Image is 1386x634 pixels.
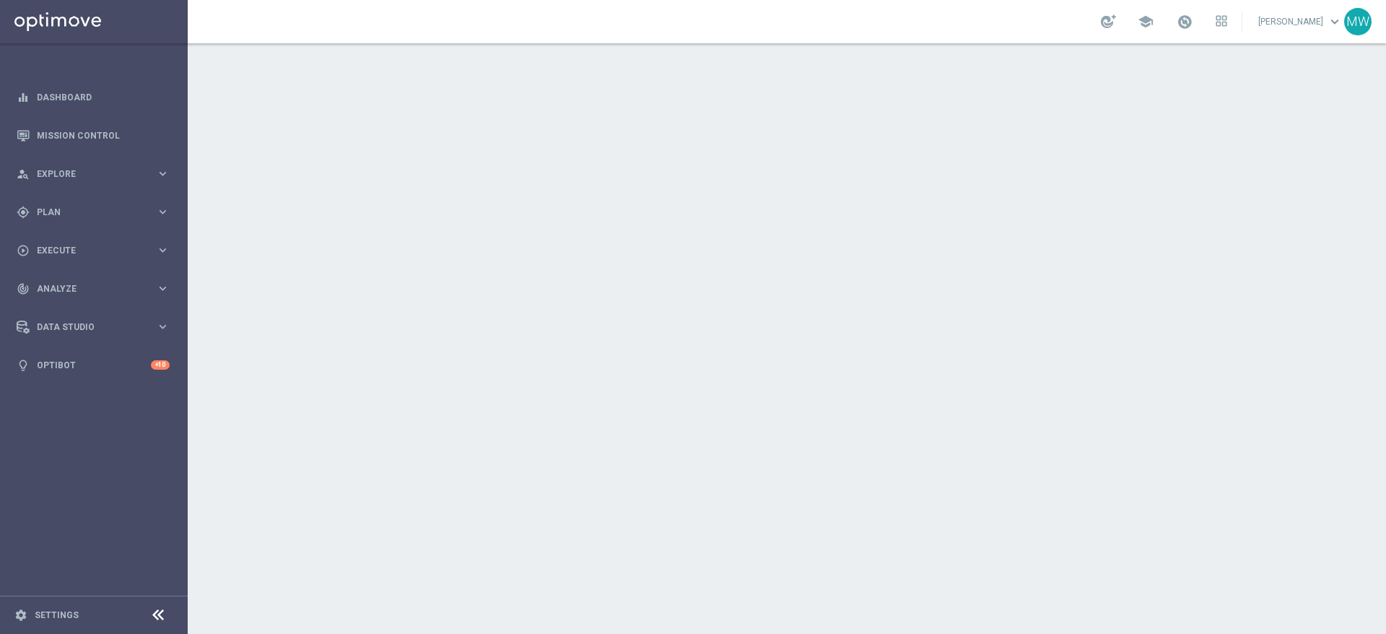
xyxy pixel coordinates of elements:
[37,246,156,255] span: Execute
[1327,14,1343,30] span: keyboard_arrow_down
[17,282,30,295] i: track_changes
[17,346,170,384] div: Optibot
[151,360,170,370] div: +10
[1138,14,1154,30] span: school
[35,611,79,620] a: Settings
[16,245,170,256] button: play_circle_outline Execute keyboard_arrow_right
[37,208,156,217] span: Plan
[14,609,27,622] i: settings
[37,78,170,116] a: Dashboard
[17,116,170,155] div: Mission Control
[17,206,156,219] div: Plan
[1344,8,1372,35] div: MW
[16,168,170,180] button: person_search Explore keyboard_arrow_right
[16,130,170,142] button: Mission Control
[17,206,30,219] i: gps_fixed
[16,92,170,103] button: equalizer Dashboard
[17,78,170,116] div: Dashboard
[37,116,170,155] a: Mission Control
[37,285,156,293] span: Analyze
[17,282,156,295] div: Analyze
[17,168,156,181] div: Explore
[16,283,170,295] button: track_changes Analyze keyboard_arrow_right
[17,321,156,334] div: Data Studio
[156,320,170,334] i: keyboard_arrow_right
[156,282,170,295] i: keyboard_arrow_right
[16,360,170,371] button: lightbulb Optibot +10
[156,205,170,219] i: keyboard_arrow_right
[17,244,30,257] i: play_circle_outline
[156,167,170,181] i: keyboard_arrow_right
[17,91,30,104] i: equalizer
[1257,11,1344,32] a: [PERSON_NAME]keyboard_arrow_down
[156,243,170,257] i: keyboard_arrow_right
[17,359,30,372] i: lightbulb
[37,323,156,331] span: Data Studio
[17,168,30,181] i: person_search
[37,170,156,178] span: Explore
[37,346,151,384] a: Optibot
[17,244,156,257] div: Execute
[16,207,170,218] button: gps_fixed Plan keyboard_arrow_right
[16,321,170,333] button: Data Studio keyboard_arrow_right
